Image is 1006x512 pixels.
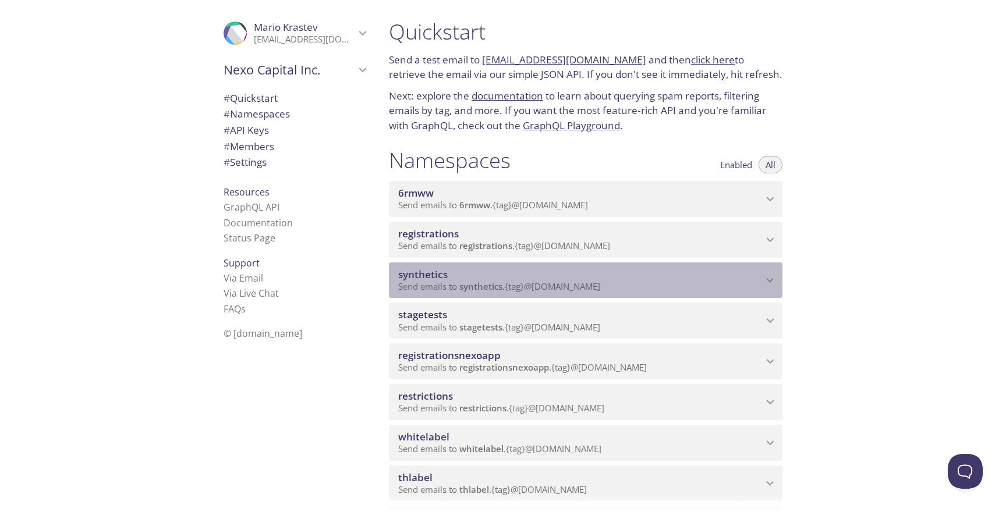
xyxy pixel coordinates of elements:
div: whitelabel namespace [389,425,782,461]
div: 6rmww namespace [389,181,782,217]
span: Send emails to . {tag} @[DOMAIN_NAME] [398,443,601,454]
span: Nexo Capital Inc. [224,62,355,78]
h1: Quickstart [389,19,782,45]
div: thlabel namespace [389,465,782,502]
span: # [224,91,230,105]
span: stagetests [459,321,502,333]
span: Quickstart [224,91,278,105]
span: Mario Krastev [254,20,318,34]
span: synthetics [398,268,448,281]
a: [EMAIL_ADDRESS][DOMAIN_NAME] [482,53,646,66]
div: Namespaces [214,106,375,122]
a: Via Live Chat [224,287,279,300]
div: Nexo Capital Inc. [214,55,375,85]
button: Enabled [713,156,759,173]
div: registrations namespace [389,222,782,258]
a: documentation [472,89,543,102]
a: Status Page [224,232,275,244]
span: Send emails to . {tag} @[DOMAIN_NAME] [398,402,604,414]
span: # [224,123,230,137]
div: Members [214,138,375,155]
span: whitelabel [459,443,504,454]
a: FAQ [224,303,246,315]
div: restrictions namespace [389,384,782,420]
p: [EMAIL_ADDRESS][DOMAIN_NAME] [254,34,355,45]
div: Mario Krastev [214,14,375,52]
span: Members [224,140,274,153]
div: synthetics namespace [389,262,782,298]
span: registrationsnexoapp [398,349,501,362]
a: Via Email [224,272,263,285]
span: 6rmww [398,186,434,200]
div: Team Settings [214,154,375,170]
p: Send a test email to and then to retrieve the email via our simple JSON API. If you don't see it ... [389,52,782,82]
span: stagetests [398,308,447,321]
div: API Keys [214,122,375,138]
span: thlabel [398,471,433,484]
span: # [224,140,230,153]
button: All [759,156,782,173]
span: synthetics [459,280,502,292]
span: whitelabel [398,430,449,443]
span: Send emails to . {tag} @[DOMAIN_NAME] [398,280,600,292]
a: GraphQL Playground [523,119,620,132]
span: Send emails to . {tag} @[DOMAIN_NAME] [398,199,588,211]
span: registrations [459,240,512,251]
span: s [241,303,246,315]
span: thlabel [459,483,489,495]
span: Send emails to . {tag} @[DOMAIN_NAME] [398,483,587,495]
span: # [224,155,230,169]
span: Resources [224,186,270,198]
span: Send emails to . {tag} @[DOMAIN_NAME] [398,361,647,373]
div: Quickstart [214,90,375,106]
span: Support [224,257,260,269]
iframe: Help Scout Beacon - Open [948,454,983,489]
span: registrationsnexoapp [459,361,549,373]
span: © [DOMAIN_NAME] [224,327,302,340]
span: registrations [398,227,459,240]
span: restrictions [459,402,506,414]
h1: Namespaces [389,147,511,173]
span: API Keys [224,123,269,137]
a: GraphQL API [224,201,279,214]
a: click here [691,53,735,66]
span: Send emails to . {tag} @[DOMAIN_NAME] [398,240,610,251]
span: Settings [224,155,267,169]
span: Namespaces [224,107,290,120]
div: registrationsnexoapp namespace [389,343,782,379]
a: Documentation [224,216,293,229]
div: stagetests namespace [389,303,782,339]
p: Next: explore the to learn about querying spam reports, filtering emails by tag, and more. If you... [389,88,782,133]
span: 6rmww [459,199,490,211]
span: # [224,107,230,120]
span: restrictions [398,389,453,403]
span: Send emails to . {tag} @[DOMAIN_NAME] [398,321,600,333]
